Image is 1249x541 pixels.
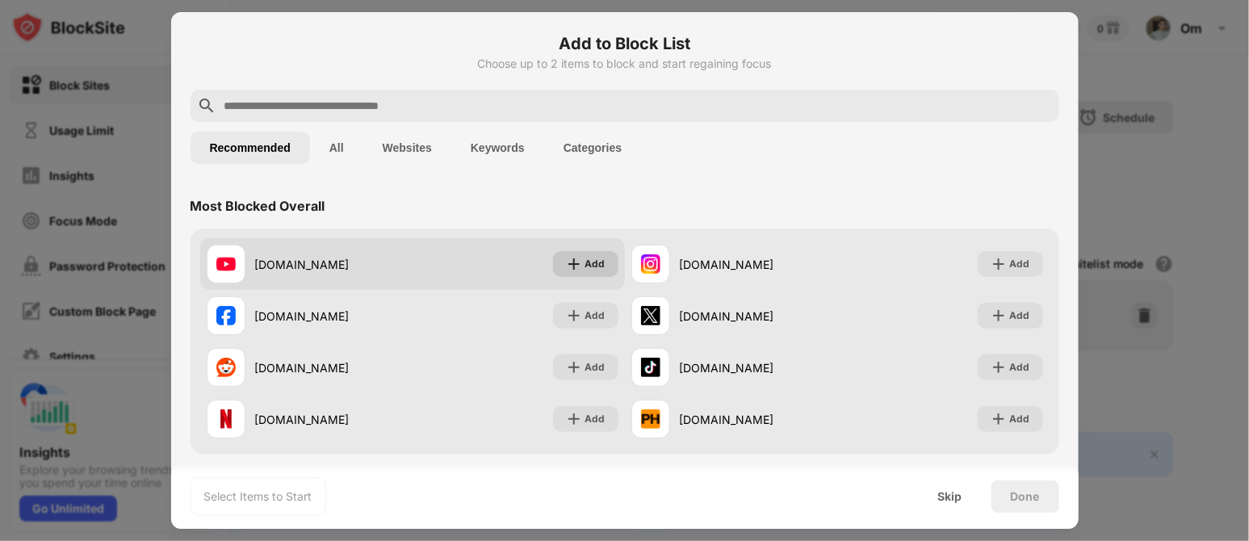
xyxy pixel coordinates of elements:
div: Add [1010,359,1030,375]
div: [DOMAIN_NAME] [680,308,837,325]
div: Add [585,256,606,272]
button: Websites [363,132,451,164]
div: Most Blocked Overall [191,198,325,214]
img: favicons [641,254,660,274]
div: Add [585,308,606,324]
img: favicons [641,409,660,429]
div: Add [585,411,606,427]
img: favicons [216,409,236,429]
div: [DOMAIN_NAME] [680,256,837,273]
div: Add [585,359,606,375]
div: [DOMAIN_NAME] [255,359,413,376]
img: search.svg [197,96,216,115]
div: Add [1010,411,1030,427]
button: Categories [544,132,641,164]
div: [DOMAIN_NAME] [255,256,413,273]
div: Done [1011,490,1040,503]
div: [DOMAIN_NAME] [255,308,413,325]
div: Choose up to 2 items to block and start regaining focus [191,57,1059,70]
div: Add [1010,256,1030,272]
div: [DOMAIN_NAME] [680,411,837,428]
div: Add [1010,308,1030,324]
div: [DOMAIN_NAME] [680,359,837,376]
img: favicons [216,306,236,325]
button: Recommended [191,132,310,164]
button: All [310,132,363,164]
img: favicons [641,306,660,325]
img: favicons [641,358,660,377]
div: [DOMAIN_NAME] [255,411,413,428]
div: Select Items to Start [204,489,312,505]
button: Keywords [451,132,544,164]
div: Skip [938,490,962,503]
img: favicons [216,358,236,377]
h6: Add to Block List [191,31,1059,56]
img: favicons [216,254,236,274]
